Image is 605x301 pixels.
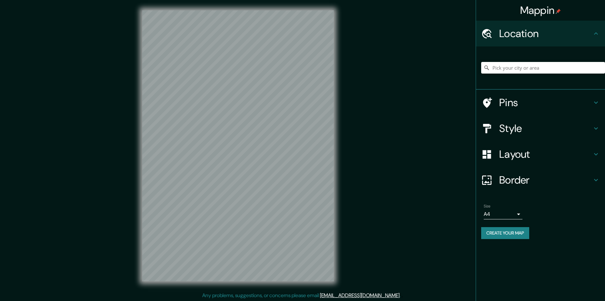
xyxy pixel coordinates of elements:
[476,115,605,141] div: Style
[320,292,400,299] a: [EMAIL_ADDRESS][DOMAIN_NAME]
[499,174,592,186] h4: Border
[401,292,402,299] div: .
[481,227,529,239] button: Create your map
[556,9,561,14] img: pin-icon.png
[499,122,592,135] h4: Style
[476,167,605,193] div: Border
[499,148,592,161] h4: Layout
[484,209,522,219] div: A4
[484,204,491,209] label: Size
[520,4,561,17] h4: Mappin
[202,292,401,299] p: Any problems, suggestions, or concerns please email .
[476,21,605,46] div: Location
[499,27,592,40] h4: Location
[481,62,605,74] input: Pick your city or area
[402,292,403,299] div: .
[499,96,592,109] h4: Pins
[476,90,605,115] div: Pins
[476,141,605,167] div: Layout
[142,10,334,281] canvas: Map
